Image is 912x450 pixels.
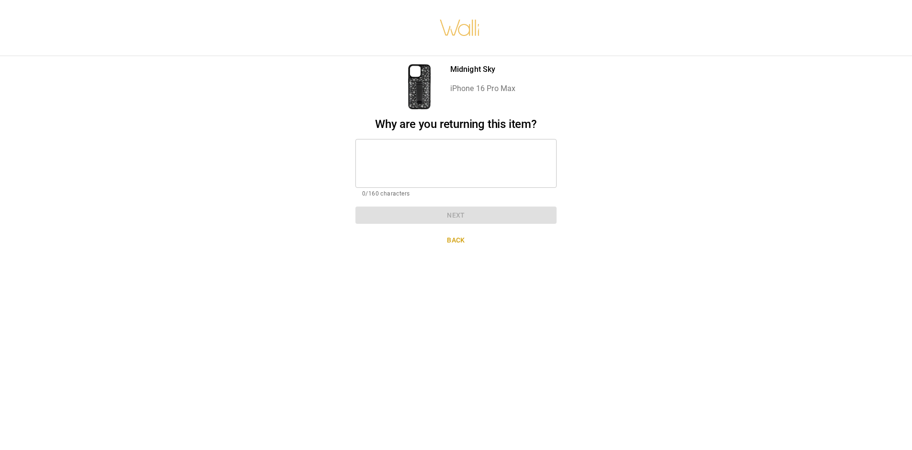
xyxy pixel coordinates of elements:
button: Back [355,231,557,249]
h2: Why are you returning this item? [355,117,557,131]
p: iPhone 16 Pro Max [450,83,516,94]
p: Midnight Sky [450,64,516,75]
img: walli-inc.myshopify.com [439,7,480,48]
p: 0/160 characters [362,189,550,199]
